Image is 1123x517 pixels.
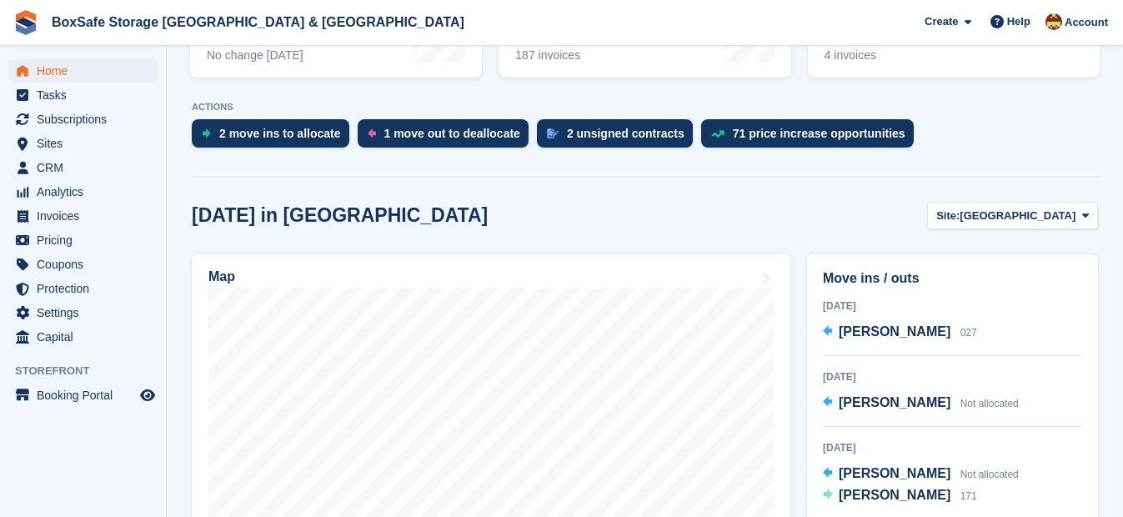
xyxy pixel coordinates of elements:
[202,128,211,138] img: move_ins_to_allocate_icon-fdf77a2bb77ea45bf5b3d319d69a93e2d87916cf1d5bf7949dd705db3b84f3ca.svg
[358,119,537,156] a: 1 move out to deallocate
[701,119,922,156] a: 71 price increase opportunities
[960,490,977,502] span: 171
[823,369,1082,384] div: [DATE]
[823,464,1019,485] a: [PERSON_NAME] Not allocated
[37,277,137,300] span: Protection
[37,156,137,179] span: CRM
[839,488,950,502] span: [PERSON_NAME]
[192,119,358,156] a: 2 move ins to allocate
[384,127,520,140] div: 1 move out to deallocate
[1065,14,1108,31] span: Account
[8,253,158,276] a: menu
[8,277,158,300] a: menu
[37,384,137,407] span: Booking Portal
[547,128,559,138] img: contract_signature_icon-13c848040528278c33f63329250d36e43548de30e8caae1d1a13099fd9432cc5.svg
[8,325,158,349] a: menu
[37,228,137,252] span: Pricing
[37,108,137,131] span: Subscriptions
[537,119,701,156] a: 2 unsigned contracts
[37,301,137,324] span: Settings
[839,324,950,339] span: [PERSON_NAME]
[138,385,158,405] a: Preview store
[8,108,158,131] a: menu
[8,59,158,83] a: menu
[8,156,158,179] a: menu
[823,322,977,344] a: [PERSON_NAME] 027
[823,269,1082,289] h2: Move ins / outs
[37,253,137,276] span: Coupons
[8,301,158,324] a: menu
[13,10,38,35] img: stora-icon-8386f47178a22dfd0bd8f6a31ec36ba5ce8667c1dd55bd0f319d3a0aa187defe.svg
[960,398,1019,409] span: Not allocated
[925,13,958,30] span: Create
[37,325,137,349] span: Capital
[823,393,1019,414] a: [PERSON_NAME] Not allocated
[8,132,158,155] a: menu
[515,48,650,63] div: 187 invoices
[368,128,376,138] img: move_outs_to_deallocate_icon-f764333ba52eb49d3ac5e1228854f67142a1ed5810a6f6cc68b1a99e826820c5.svg
[823,485,977,507] a: [PERSON_NAME] 171
[219,127,341,140] div: 2 move ins to allocate
[825,48,939,63] div: 4 invoices
[839,466,950,480] span: [PERSON_NAME]
[711,130,724,138] img: price_increase_opportunities-93ffe204e8149a01c8c9dc8f82e8f89637d9d84a8eef4429ea346261dce0b2c0.svg
[37,83,137,107] span: Tasks
[960,208,1075,224] span: [GEOGRAPHIC_DATA]
[207,48,303,63] div: No change [DATE]
[45,8,471,36] a: BoxSafe Storage [GEOGRAPHIC_DATA] & [GEOGRAPHIC_DATA]
[1007,13,1030,30] span: Help
[8,204,158,228] a: menu
[733,127,905,140] div: 71 price increase opportunities
[567,127,684,140] div: 2 unsigned contracts
[37,180,137,203] span: Analytics
[37,204,137,228] span: Invoices
[37,59,137,83] span: Home
[927,202,1098,229] button: Site: [GEOGRAPHIC_DATA]
[823,299,1082,314] div: [DATE]
[15,363,166,379] span: Storefront
[192,204,488,227] h2: [DATE] in [GEOGRAPHIC_DATA]
[960,469,1019,480] span: Not allocated
[8,384,158,407] a: menu
[8,83,158,107] a: menu
[823,440,1082,455] div: [DATE]
[960,327,977,339] span: 027
[192,102,1098,113] p: ACTIONS
[208,269,235,284] h2: Map
[1045,13,1062,30] img: Kim
[839,395,950,409] span: [PERSON_NAME]
[37,132,137,155] span: Sites
[8,228,158,252] a: menu
[936,208,960,224] span: Site:
[8,180,158,203] a: menu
